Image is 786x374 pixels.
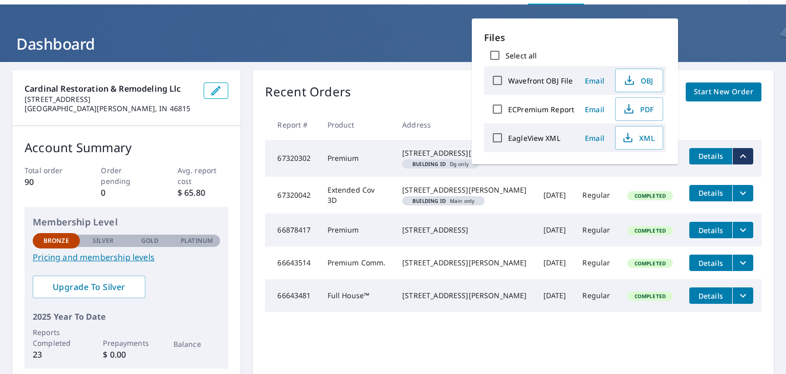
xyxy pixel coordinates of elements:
button: filesDropdownBtn-66643514 [732,255,753,271]
p: Avg. report cost [178,165,229,186]
p: Order pending [101,165,152,186]
p: Prepayments [103,338,150,348]
td: Regular [574,246,619,279]
p: Balance [173,339,221,349]
span: Details [695,291,726,301]
td: 67320042 [265,177,319,214]
span: Details [695,188,726,198]
a: Pricing and membership levels [33,251,220,263]
td: Full House™ [319,279,395,312]
span: XML [622,132,654,144]
span: Start New Order [694,86,753,98]
a: Upgrade To Silver [33,276,145,298]
span: Dg only [406,161,475,167]
button: detailsBtn-67320042 [689,185,732,201]
button: filesDropdownBtn-66878417 [732,222,753,238]
p: Membership Level [33,215,220,229]
p: Gold [141,236,159,245]
p: Platinum [181,236,213,245]
p: Account Summary [25,138,228,157]
td: 66878417 [265,214,319,246]
button: XML [615,126,663,150]
p: Reports Completed [33,327,80,348]
div: [STREET_ADDRESS][PERSON_NAME] [402,185,527,195]
button: Email [578,73,611,89]
label: ECPremium Report [508,105,574,114]
div: [STREET_ADDRESS][PERSON_NAME] [402,290,527,301]
p: Silver [93,236,114,245]
p: Cardinal Restoration & Remodeling Llc [25,82,195,95]
td: Premium [319,140,395,177]
th: Report # [265,110,319,140]
em: Building ID [412,161,446,167]
label: Select all [506,51,537,60]
td: 66643481 [265,279,319,312]
td: Extended Cov 3D [319,177,395,214]
td: 66643514 [265,246,319,279]
span: PDF [622,103,654,115]
button: Email [578,101,611,117]
p: Recent Orders [265,82,351,101]
td: Premium [319,214,395,246]
p: Bronze [43,236,69,245]
p: 0 [101,186,152,199]
th: Address [394,110,535,140]
button: PDF [615,97,663,121]
p: [STREET_ADDRESS] [25,95,195,104]
button: filesDropdownBtn-67320042 [732,185,753,201]
button: OBJ [615,69,663,92]
span: Completed [628,192,672,199]
td: Regular [574,177,619,214]
span: Details [695,225,726,235]
div: [STREET_ADDRESS][PERSON_NAME] [402,258,527,268]
button: detailsBtn-66643514 [689,255,732,271]
th: Product [319,110,395,140]
p: 2025 Year To Date [33,310,220,323]
p: [GEOGRAPHIC_DATA][PERSON_NAME], IN 46815 [25,104,195,113]
h1: Dashboard [12,33,774,54]
span: Details [695,151,726,161]
td: [DATE] [535,177,575,214]
p: 90 [25,176,76,188]
button: Email [578,130,611,146]
p: Files [484,31,666,45]
p: $ 65.80 [178,186,229,199]
div: [STREET_ADDRESS][PERSON_NAME] [402,148,527,158]
td: 67320302 [265,140,319,177]
td: [DATE] [535,279,575,312]
button: detailsBtn-67320302 [689,148,732,164]
button: filesDropdownBtn-67320302 [732,148,753,164]
button: detailsBtn-66878417 [689,222,732,238]
p: 23 [33,348,80,361]
span: OBJ [622,74,654,87]
span: Completed [628,293,672,300]
button: detailsBtn-66643481 [689,287,732,304]
span: Email [582,76,607,86]
span: Completed [628,227,672,234]
span: Email [582,133,607,143]
td: Premium Comm. [319,246,395,279]
a: Start New Order [686,82,761,101]
button: filesDropdownBtn-66643481 [732,287,753,304]
td: Regular [574,214,619,246]
span: Email [582,105,607,114]
em: Building ID [412,198,446,203]
td: Regular [574,279,619,312]
p: $ 0.00 [103,348,150,361]
label: EagleView XML [508,133,560,143]
div: [STREET_ADDRESS] [402,225,527,235]
td: [DATE] [535,246,575,279]
label: Wavefront OBJ File [508,76,573,86]
span: Main only [406,198,481,203]
span: Completed [628,260,672,267]
span: Upgrade To Silver [41,281,137,293]
p: Total order [25,165,76,176]
span: Details [695,258,726,268]
td: [DATE] [535,214,575,246]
